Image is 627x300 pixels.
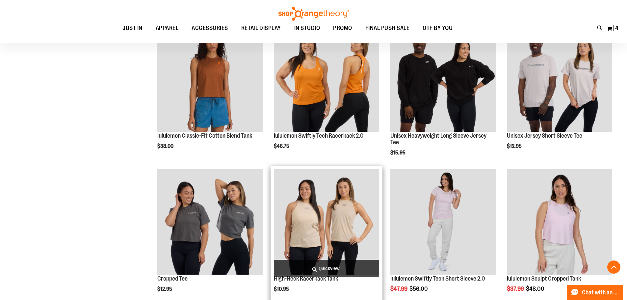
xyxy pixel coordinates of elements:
[507,143,523,149] span: $12.95
[274,260,379,277] a: Quickview
[507,132,582,139] a: Unisex Jersey Short Sleeve Tee
[423,21,453,36] span: OTF BY YOU
[154,23,266,166] div: product
[390,286,408,292] span: $47.99
[157,26,263,132] img: lululemon Classic-Fit Cotton Blend Tank
[157,275,188,282] a: Cropped Tee
[157,286,173,292] span: $12.95
[294,21,320,36] span: IN STUDIO
[390,169,496,276] a: lululemon Swiftly Tech Short Sleeve 2.0
[409,286,429,292] span: $56.00
[390,132,486,146] a: Unisex Heavyweight Long Sleeve Jersey Tee
[288,21,327,36] a: IN STUDIO
[507,169,612,276] a: lululemon Sculpt Cropped Tank
[507,286,525,292] span: $37.99
[504,23,615,166] div: product
[507,26,612,132] img: OTF Unisex Jersey SS Tee Grey
[390,169,496,275] img: lululemon Swiftly Tech Short Sleeve 2.0
[507,26,612,133] a: OTF Unisex Jersey SS Tee Grey
[157,143,174,149] span: $38.00
[157,26,263,133] a: lululemon Classic-Fit Cotton Blend Tank
[390,275,485,282] a: lululemon Swiftly Tech Short Sleeve 2.0
[507,275,581,282] a: lululemon Sculpt Cropped Tank
[615,25,618,31] span: 4
[359,21,416,36] a: FINAL PUSH SALE
[116,21,149,36] a: JUST IN
[274,169,379,275] img: OTF Womens CVC Racerback Tank Tan
[157,132,252,139] a: lululemon Classic-Fit Cotton Blend Tank
[390,26,496,133] a: OTF Unisex Heavyweight Long Sleeve Jersey Tee Black
[185,21,235,36] a: ACCESSORIES
[274,143,290,149] span: $46.75
[507,169,612,275] img: lululemon Sculpt Cropped Tank
[156,21,179,36] span: APPAREL
[582,289,619,296] span: Chat with an Expert
[390,26,496,132] img: OTF Unisex Heavyweight Long Sleeve Jersey Tee Black
[327,21,359,36] a: PROMO
[387,23,499,172] div: product
[241,21,281,36] span: RETAIL DISPLAY
[149,21,185,36] a: APPAREL
[274,26,379,133] a: lululemon Swiftly Tech Racerback 2.0
[235,21,288,36] a: RETAIL DISPLAY
[416,21,459,36] a: OTF BY YOU
[607,260,620,274] button: Back To Top
[274,132,364,139] a: lululemon Swiftly Tech Racerback 2.0
[274,26,379,132] img: lululemon Swiftly Tech Racerback 2.0
[274,286,290,292] span: $10.95
[157,169,263,276] a: OTF Womens Crop Tee Grey
[333,21,352,36] span: PROMO
[365,21,410,36] span: FINAL PUSH SALE
[192,21,228,36] span: ACCESSORIES
[567,285,623,300] button: Chat with an Expert
[526,286,545,292] span: $48.00
[277,7,350,21] img: Shop Orangetheory
[274,169,379,276] a: OTF Womens CVC Racerback Tank Tan
[274,275,338,282] a: High-Neck Racerback Tank
[122,21,143,36] span: JUST IN
[390,150,406,156] span: $15.95
[157,169,263,275] img: OTF Womens Crop Tee Grey
[271,23,382,166] div: product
